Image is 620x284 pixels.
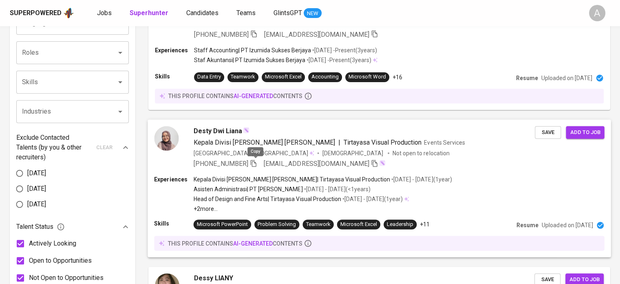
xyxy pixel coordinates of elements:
[168,239,302,247] p: this profile contains contents
[302,185,370,193] p: • [DATE] - [DATE] ( <1 years )
[194,175,390,183] p: Kepala Divisi [PERSON_NAME] [PERSON_NAME] | Tirtayasa Visual Production
[589,5,605,21] div: A
[194,31,249,38] span: [PHONE_NUMBER]
[311,73,339,81] div: Accounting
[311,46,377,54] p: • [DATE] - Present ( 3 years )
[349,73,386,81] div: Microsoft Word
[27,168,46,178] span: [DATE]
[274,8,322,18] a: GlintsGPT NEW
[340,221,377,228] div: Microsoft Excel
[265,73,302,81] div: Microsoft Excel
[306,221,330,228] div: Teamwork
[115,76,126,88] button: Open
[16,222,65,232] span: Talent Status
[148,120,610,257] a: Desty Dwi LianaKepala Divisi [PERSON_NAME] [PERSON_NAME]|Tirtayasa Visual ProductionEvents Servic...
[344,138,422,146] span: Tirtayasa Visual Production
[97,8,113,18] a: Jobs
[97,9,112,17] span: Jobs
[264,159,369,167] span: [EMAIL_ADDRESS][DOMAIN_NAME]
[10,7,74,19] a: Superpoweredapp logo
[63,7,74,19] img: app logo
[154,175,193,183] p: Experiences
[341,195,403,203] p: • [DATE] - [DATE] ( 1 year )
[194,195,341,203] p: Head of Design and Fine Arts | Tirtayasa Visual Production
[194,185,303,193] p: Asisten Administrasi | PT [PERSON_NAME]
[243,127,249,134] img: magic_wand.svg
[542,221,593,229] p: Uploaded on [DATE]
[516,74,538,82] p: Resume
[393,149,449,157] p: Not open to relocation
[234,93,273,99] span: AI-generated
[194,149,314,157] div: [GEOGRAPHIC_DATA], [GEOGRAPHIC_DATA]
[236,8,257,18] a: Teams
[155,72,194,81] p: Skills
[27,199,46,209] span: [DATE]
[258,221,296,228] div: Problem Solving
[168,92,302,100] p: this profile contains contents
[236,9,256,17] span: Teams
[16,133,91,162] p: Exclude Contacted Talents (by you & other recruiters)
[393,73,402,81] p: +16
[197,221,248,228] div: Microsoft PowerPoint
[29,273,104,283] span: Not Open to Opportunities
[305,56,371,64] p: • [DATE] - Present ( 3 years )
[516,221,538,229] p: Resume
[194,205,452,213] p: +2 more ...
[186,8,220,18] a: Candidates
[424,139,465,145] span: Events Services
[154,219,193,228] p: Skills
[338,137,340,147] span: |
[16,133,129,162] div: Exclude Contacted Talents (by you & other recruiters)clear
[566,126,604,139] button: Add to job
[570,127,600,137] span: Add to job
[304,9,322,18] span: NEW
[194,46,311,54] p: Staff Accounting | PT Izumida Sukses Berjaya
[194,126,242,136] span: Desty Dwi Liana
[264,31,369,38] span: [EMAIL_ADDRESS][DOMAIN_NAME]
[233,240,273,246] span: AI-generated
[154,126,179,150] img: c2e0772d71e39c0f897ae546ef473f09.jpg
[539,127,557,137] span: Save
[29,256,92,266] span: Open to Opportunities
[274,9,302,17] span: GlintsGPT
[194,273,233,283] span: Dessy LIANY
[322,149,384,157] span: [DEMOGRAPHIC_DATA]
[194,159,248,167] span: [PHONE_NUMBER]
[16,219,129,235] div: Talent Status
[390,175,452,183] p: • [DATE] - [DATE] ( 1 year )
[194,138,335,146] span: Kepala Divisi [PERSON_NAME] [PERSON_NAME]
[535,126,561,139] button: Save
[231,73,255,81] div: Teamwork
[420,220,430,228] p: +11
[27,184,46,194] span: [DATE]
[115,47,126,58] button: Open
[10,9,62,18] div: Superpowered
[29,239,76,248] span: Actively Looking
[541,74,592,82] p: Uploaded on [DATE]
[194,56,305,64] p: Staf Akuntansi | PT Izumida Sukses Berjaya
[379,159,386,166] img: magic_wand.svg
[197,73,221,81] div: Data Entry
[186,9,218,17] span: Candidates
[387,221,413,228] div: Leadership
[130,8,170,18] a: Superhunter
[115,106,126,117] button: Open
[130,9,168,17] b: Superhunter
[155,46,194,54] p: Experiences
